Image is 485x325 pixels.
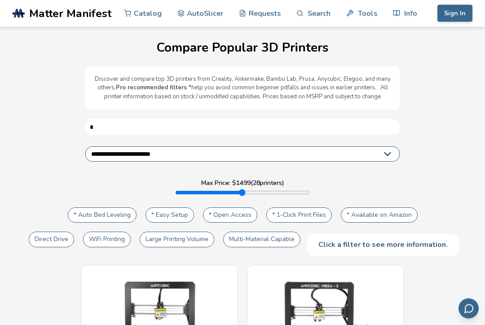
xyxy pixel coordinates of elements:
[266,208,332,223] button: * 1-Click Print Files
[459,299,479,319] button: Send feedback via email
[341,208,418,223] button: * Available on Amazon
[94,75,391,102] p: Discover and compare top 3D printers from Creality, Ankermake, Bambu Lab, Prusa, Anycubic, Elegoo...
[307,234,459,256] div: Click a filter to see more information.
[29,7,111,20] span: Matter Manifest
[223,232,300,247] button: Multi-Material Capable
[9,41,476,55] h1: Compare Popular 3D Printers
[145,208,194,223] button: * Easy Setup
[203,208,257,223] button: * Open Access
[437,5,472,22] button: Sign In
[83,232,131,247] button: WiFi Printing
[29,232,74,247] button: Direct Drive
[140,232,214,247] button: Large Printing Volume
[201,180,284,187] label: Max Price: $ 1499 ( 28 printers)
[68,208,137,223] button: * Auto Bed Leveling
[116,84,191,92] b: Pro recommended filters *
